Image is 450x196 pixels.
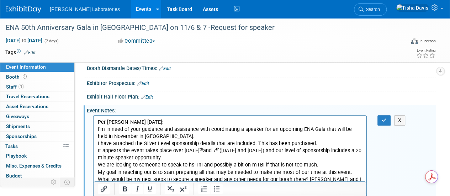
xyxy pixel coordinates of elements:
[354,3,387,16] a: Search
[0,132,74,141] a: Sponsorships
[6,123,30,129] span: Shipments
[119,184,131,194] button: Bold
[3,21,399,34] div: ENA 50th Anniversary Gala in [GEOGRAPHIC_DATA] on 11/6 & 7 -Request for speaker
[198,184,210,194] button: Numbered list
[5,49,36,56] td: Tags
[6,133,37,139] span: Sponsorships
[0,151,74,161] a: Playbook
[177,184,189,194] button: Superscript
[419,38,436,44] div: In-Person
[144,184,156,194] button: Underline
[44,39,59,43] span: (2 days)
[364,7,380,12] span: Search
[373,37,436,48] div: Event Format
[0,82,74,92] a: Staff1
[159,66,171,71] a: Edit
[6,113,29,119] span: Giveaways
[21,74,28,79] span: Booth not reserved yet
[60,178,75,187] td: Toggle Event Tabs
[6,173,22,179] span: Budget
[5,143,18,149] span: Tasks
[0,112,74,121] a: Giveaways
[5,37,43,44] span: [DATE] [DATE]
[0,92,74,101] a: Travel Reservations
[50,6,120,12] span: [PERSON_NAME] Laboratories
[0,102,74,111] a: Asset Reservations
[6,94,49,99] span: Travel Reservations
[87,78,436,87] div: Exhibitor Prospectus:
[116,37,158,45] button: Committed
[137,81,149,86] a: Edit
[396,4,429,12] img: Tisha Davis
[6,74,28,80] span: Booth
[0,142,74,151] a: Tasks
[0,161,74,171] a: Misc. Expenses & Credits
[165,184,177,194] button: Subscript
[87,91,436,101] div: Exhibit Hall Floor Plan:
[24,50,36,55] a: Edit
[21,38,27,43] span: to
[18,84,24,89] span: 1
[0,72,74,82] a: Booth
[0,122,74,131] a: Shipments
[6,64,46,70] span: Event Information
[6,84,24,90] span: Staff
[131,184,143,194] button: Italic
[0,171,74,181] a: Budget
[87,63,436,72] div: Booth Dismantle Dates/Times:
[211,184,223,194] button: Bullet list
[6,153,27,159] span: Playbook
[141,95,153,100] a: Edit
[6,104,48,109] span: Asset Reservations
[98,184,110,194] button: Insert/edit link
[6,163,62,169] span: Misc. Expenses & Credits
[394,115,406,126] button: X
[6,6,41,13] img: ExhibitDay
[416,49,435,52] div: Event Rating
[411,38,418,44] img: Format-Inperson.png
[87,105,436,114] div: Event Notes:
[0,62,74,72] a: Event Information
[48,178,60,187] td: Personalize Event Tab Strip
